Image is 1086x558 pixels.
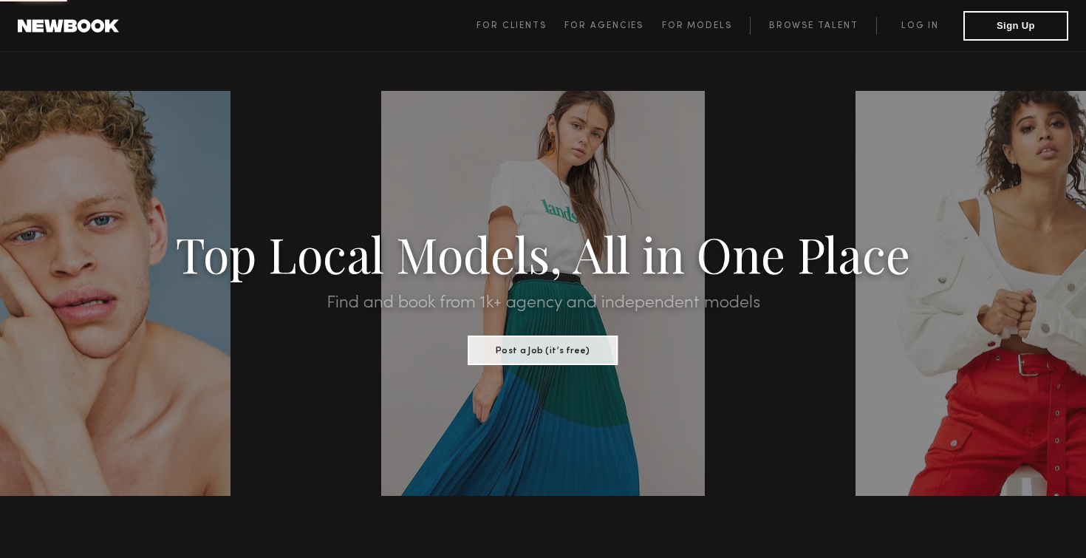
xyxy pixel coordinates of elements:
span: For Agencies [564,21,643,30]
button: Post a Job (it’s free) [468,336,618,365]
a: For Agencies [564,17,661,35]
span: For Clients [477,21,547,30]
a: For Models [662,17,751,35]
a: Browse Talent [750,17,876,35]
span: For Models [662,21,732,30]
h1: Top Local Models, All in One Place [81,231,1005,276]
a: Post a Job (it’s free) [468,341,618,357]
a: For Clients [477,17,564,35]
a: Log in [876,17,963,35]
button: Sign Up [963,11,1068,41]
h2: Find and book from 1k+ agency and independent models [81,294,1005,312]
